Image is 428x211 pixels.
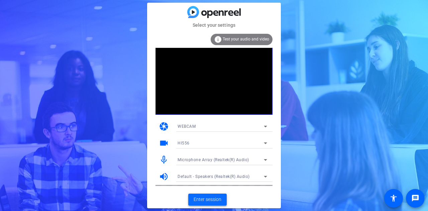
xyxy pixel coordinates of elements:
mat-icon: info [214,35,222,43]
mat-icon: mic_none [159,155,169,165]
img: blue-gradient.svg [187,6,241,18]
mat-card-subtitle: Select your settings [147,21,281,29]
span: Microphone Array (Realtek(R) Audio) [178,157,249,162]
span: Default - Speakers (Realtek(R) Audio) [178,174,250,179]
mat-icon: volume_up [159,172,169,182]
span: Test your audio and video [223,37,269,41]
mat-icon: videocam [159,138,169,148]
span: WEBCAM [178,124,196,129]
button: Enter session [188,194,227,206]
mat-icon: message [411,194,419,202]
span: HI556 [178,141,190,145]
span: Enter session [194,196,221,203]
mat-icon: accessibility [390,194,398,202]
mat-icon: camera [159,121,169,131]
